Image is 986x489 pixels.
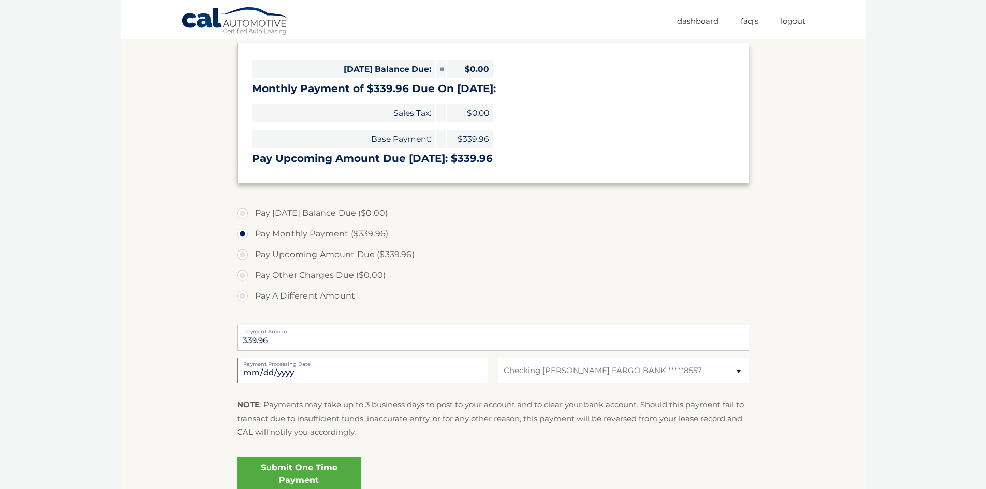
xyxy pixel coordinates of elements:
h3: Monthly Payment of $339.96 Due On [DATE]: [252,82,734,95]
label: Pay [DATE] Balance Due ($0.00) [237,203,749,224]
h3: Pay Upcoming Amount Due [DATE]: $339.96 [252,152,734,165]
a: Cal Automotive [181,7,290,37]
span: [DATE] Balance Due: [252,60,435,78]
a: Dashboard [677,12,718,29]
label: Payment Processing Date [237,358,488,366]
a: FAQ's [741,12,758,29]
span: + [436,130,446,148]
label: Pay Other Charges Due ($0.00) [237,265,749,286]
span: Sales Tax: [252,104,435,122]
span: $0.00 [447,104,493,122]
span: $339.96 [447,130,493,148]
label: Pay A Different Amount [237,286,749,306]
a: Logout [781,12,805,29]
label: Pay Upcoming Amount Due ($339.96) [237,244,749,265]
span: + [436,104,446,122]
span: $0.00 [447,60,493,78]
p: : Payments may take up to 3 business days to post to your account and to clear your bank account.... [237,398,749,439]
label: Payment Amount [237,325,749,333]
label: Pay Monthly Payment ($339.96) [237,224,749,244]
strong: NOTE [237,399,260,409]
input: Payment Date [237,358,488,383]
span: Base Payment: [252,130,435,148]
input: Payment Amount [237,325,749,351]
span: = [436,60,446,78]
